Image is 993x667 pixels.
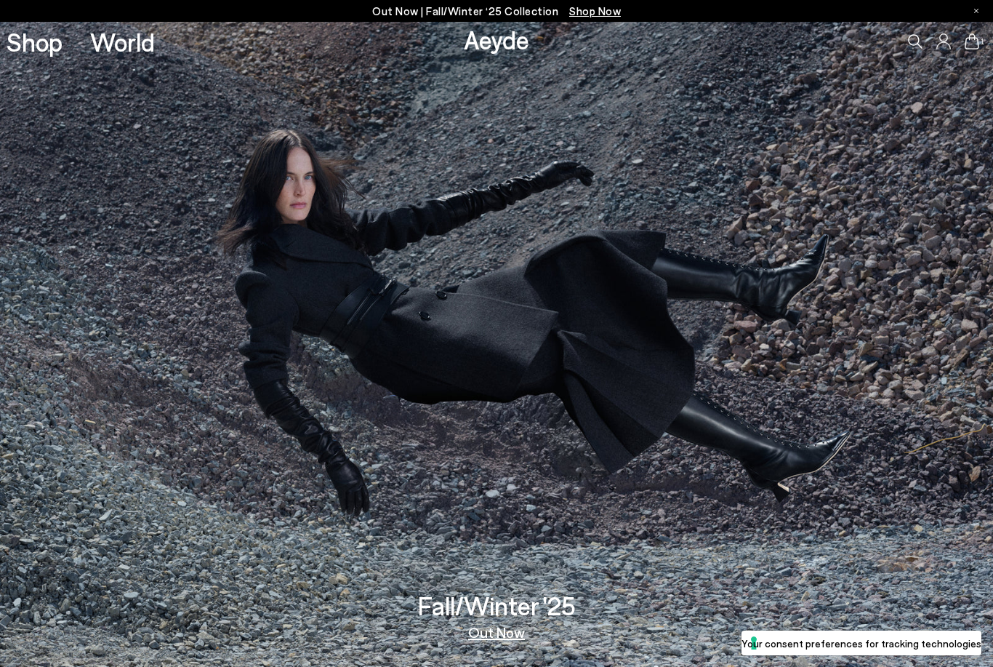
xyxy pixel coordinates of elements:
[90,29,155,55] a: World
[464,24,529,55] a: Aeyde
[418,593,576,618] h3: Fall/Winter '25
[741,631,981,655] button: Your consent preferences for tracking technologies
[965,33,979,49] a: 1
[468,625,525,639] a: Out Now
[979,38,986,46] span: 1
[741,636,981,651] label: Your consent preferences for tracking technologies
[7,29,63,55] a: Shop
[372,2,621,20] p: Out Now | Fall/Winter ‘25 Collection
[569,4,621,17] span: Navigate to /collections/new-in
